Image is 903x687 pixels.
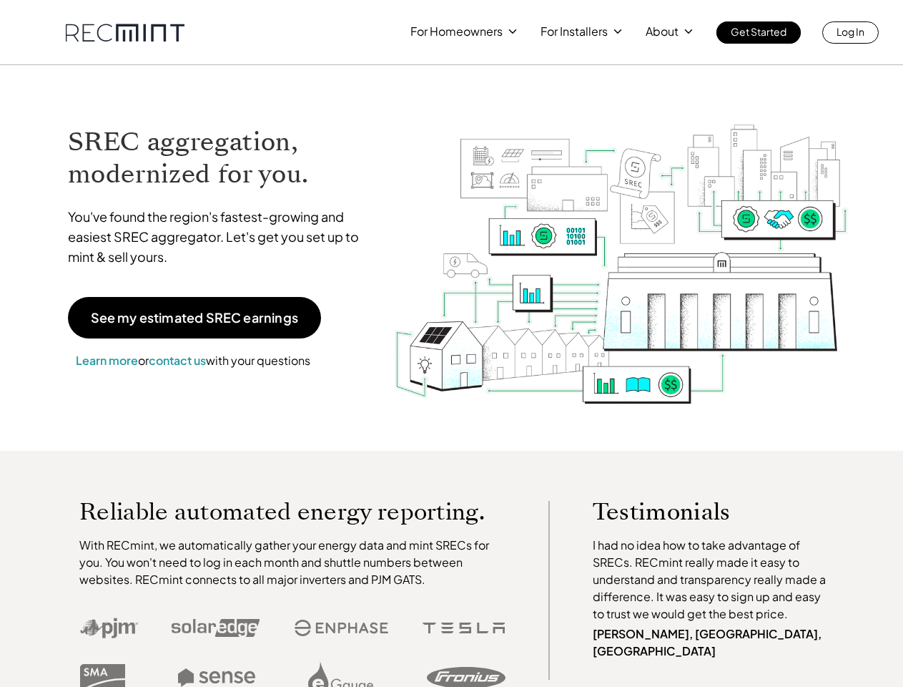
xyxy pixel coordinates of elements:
[393,87,849,408] img: RECmint value cycle
[68,297,321,338] a: See my estimated SREC earnings
[79,537,505,588] p: With RECmint, we automatically gather your energy data and mint SRECs for you. You won't need to ...
[68,207,372,267] p: You've found the region's fastest-growing and easiest SREC aggregator. Let's get you set up to mi...
[541,21,608,42] p: For Installers
[79,501,505,522] p: Reliable automated energy reporting.
[837,21,864,42] p: Log In
[410,21,503,42] p: For Homeowners
[593,625,833,660] p: [PERSON_NAME], [GEOGRAPHIC_DATA], [GEOGRAPHIC_DATA]
[68,126,372,190] h1: SREC aggregation, modernized for you.
[149,353,206,368] a: contact us
[731,21,786,42] p: Get Started
[68,351,318,370] p: or with your questions
[91,311,298,324] p: See my estimated SREC earnings
[716,21,801,44] a: Get Started
[822,21,879,44] a: Log In
[593,501,806,522] p: Testimonials
[646,21,679,42] p: About
[593,537,833,623] p: I had no idea how to take advantage of SRECs. RECmint really made it easy to understand and trans...
[76,353,138,368] a: Learn more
